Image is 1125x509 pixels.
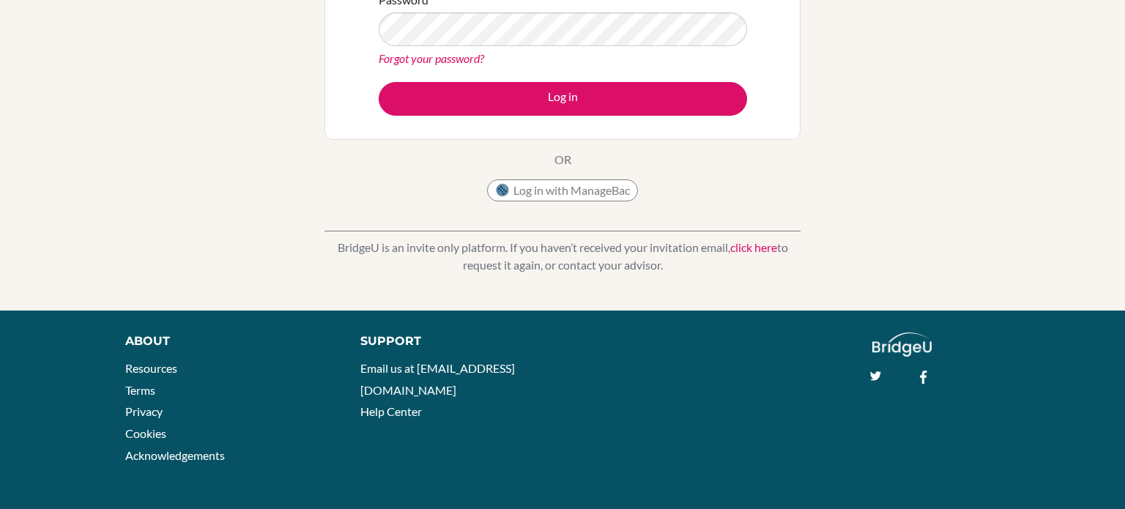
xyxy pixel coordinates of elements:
[125,404,163,418] a: Privacy
[379,82,747,116] button: Log in
[379,51,484,65] a: Forgot your password?
[360,361,515,397] a: Email us at [EMAIL_ADDRESS][DOMAIN_NAME]
[360,332,547,350] div: Support
[125,361,177,375] a: Resources
[125,383,155,397] a: Terms
[125,332,327,350] div: About
[324,239,801,274] p: BridgeU is an invite only platform. If you haven’t received your invitation email, to request it ...
[872,332,932,357] img: logo_white@2x-f4f0deed5e89b7ecb1c2cc34c3e3d731f90f0f143d5ea2071677605dd97b5244.png
[125,426,166,440] a: Cookies
[360,404,422,418] a: Help Center
[730,240,777,254] a: click here
[554,151,571,168] p: OR
[487,179,638,201] button: Log in with ManageBac
[125,448,225,462] a: Acknowledgements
